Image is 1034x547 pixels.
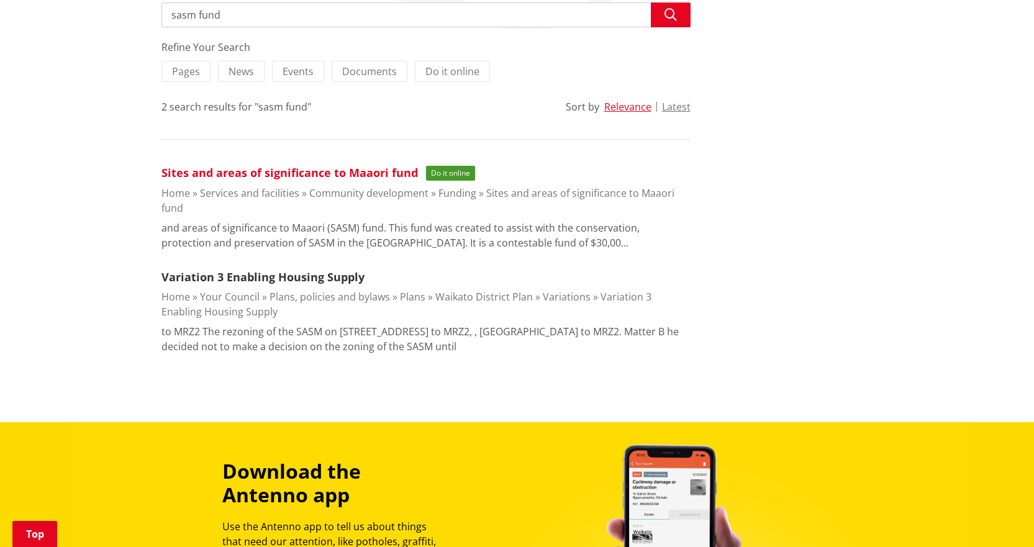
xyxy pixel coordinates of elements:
[283,65,314,78] span: Events
[426,166,475,181] span: Do it online
[342,65,397,78] span: Documents
[161,220,691,250] p: and areas of significance to Maaori (SASM) fund. This fund was created to assist with the conserv...
[161,290,190,304] a: Home
[229,65,254,78] span: News
[566,99,599,114] div: Sort by
[161,186,190,200] a: Home
[200,290,260,304] a: Your Council
[161,269,365,284] a: Variation 3 Enabling Housing Supply
[161,2,691,27] input: Search input
[161,99,311,114] div: 2 search results for "sasm fund"
[12,521,57,547] a: Top
[161,324,691,354] p: to MRZ2 The rezoning of the SASM on [STREET_ADDRESS] to MRZ2, , [GEOGRAPHIC_DATA] to MRZ2. Matter...
[425,65,479,78] span: Do it online
[662,101,691,112] button: Latest
[435,290,533,304] a: Waikato District Plan
[161,290,651,319] a: Variation 3 Enabling Housing Supply
[604,101,651,112] button: Relevance
[172,65,200,78] span: Pages
[161,186,674,215] a: Sites and areas of significance to Maaori fund
[543,290,591,304] a: Variations
[200,186,299,200] a: Services and facilities
[222,459,447,507] h3: Download the Antenno app
[161,165,418,180] a: Sites and areas of significance to Maaori fund
[309,186,429,200] a: Community development
[270,290,390,304] a: Plans, policies and bylaws
[161,40,691,55] div: Refine Your Search
[400,290,425,304] a: Plans
[438,186,476,200] a: Funding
